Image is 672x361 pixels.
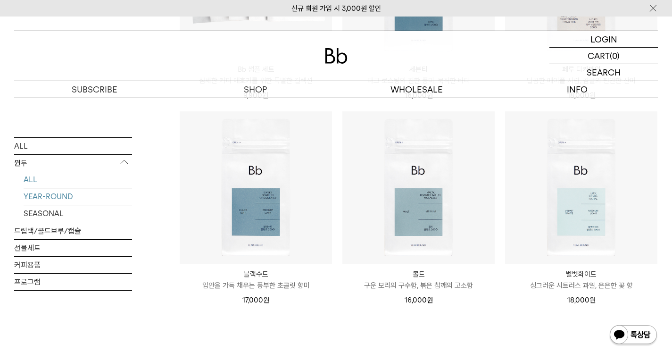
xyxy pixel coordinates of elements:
p: 입안을 가득 채우는 풍부한 초콜릿 향미 [180,280,332,291]
p: SEARCH [587,64,621,81]
img: 벨벳화이트 [505,111,657,264]
a: 선물세트 [14,239,132,256]
img: 로고 [325,48,348,64]
span: 18,000 [567,296,596,304]
span: 원 [263,296,269,304]
a: CART (0) [549,48,658,64]
span: 원 [427,296,433,304]
a: SEASONAL [24,205,132,221]
a: SHOP [175,81,336,98]
span: 9,900 [243,91,268,100]
a: 몰트 구운 보리의 구수함, 볶은 참깨의 고소함 [342,269,495,291]
span: 원 [589,296,596,304]
a: 커피용품 [14,256,132,273]
span: 18,000 [567,91,596,100]
a: SUBSCRIBE [14,81,175,98]
p: LOGIN [590,31,617,47]
a: 벨벳화이트 싱그러운 시트러스 과일, 은은한 꽃 향 [505,269,657,291]
img: 카카오톡 채널 1:1 채팅 버튼 [609,324,658,347]
img: 블랙수트 [180,111,332,264]
span: 17,000 [242,296,269,304]
a: YEAR-ROUND [24,188,132,204]
a: ALL [24,171,132,187]
p: INFO [497,81,658,98]
span: 원 [262,91,268,100]
a: 드립백/콜드브루/캡슐 [14,222,132,239]
p: 원두 [14,154,132,171]
img: 몰트 [342,111,495,264]
p: (0) [610,48,620,64]
span: 원 [589,91,596,100]
p: 몰트 [342,269,495,280]
span: 16,000 [405,296,433,304]
p: 블랙수트 [180,269,332,280]
a: LOGIN [549,31,658,48]
span: 원 [427,91,433,100]
a: 신규 회원 가입 시 3,000원 할인 [291,4,381,13]
p: WHOLESALE [336,81,497,98]
p: 싱그러운 시트러스 과일, 은은한 꽃 향 [505,280,657,291]
a: ALL [14,137,132,154]
span: 16,000 [405,91,433,100]
p: CART [588,48,610,64]
a: 블랙수트 입안을 가득 채우는 풍부한 초콜릿 향미 [180,269,332,291]
p: 벨벳화이트 [505,269,657,280]
p: 구운 보리의 구수함, 볶은 참깨의 고소함 [342,280,495,291]
a: 프로그램 [14,273,132,290]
